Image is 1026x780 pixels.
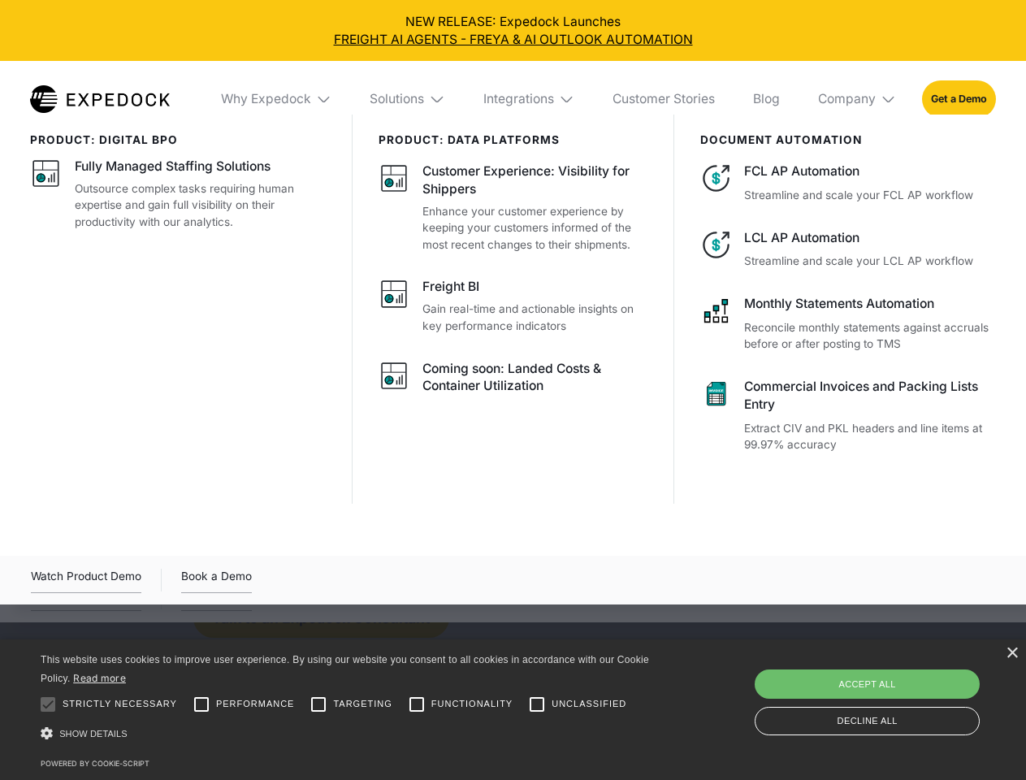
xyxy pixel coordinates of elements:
a: Book a Demo [181,567,252,593]
p: Enhance your customer experience by keeping your customers informed of the most recent changes to... [422,203,648,253]
a: Commercial Invoices and Packing Lists EntryExtract CIV and PKL headers and line items at 99.97% a... [700,378,996,453]
span: Performance [216,697,295,711]
a: LCL AP AutomationStreamline and scale your LCL AP workflow [700,229,996,270]
div: Freight BI [422,278,479,296]
a: Coming soon: Landed Costs & Container Utilization [379,360,649,401]
p: Gain real-time and actionable insights on key performance indicators [422,301,648,334]
a: Fully Managed Staffing SolutionsOutsource complex tasks requiring human expertise and gain full v... [30,158,327,230]
a: FREIGHT AI AGENTS - FREYA & AI OUTLOOK AUTOMATION [13,31,1014,49]
span: Show details [59,729,128,739]
div: Customer Experience: Visibility for Shippers [422,162,648,198]
a: Get a Demo [922,80,996,117]
a: Blog [740,61,792,137]
a: Powered by cookie-script [41,759,149,768]
div: FCL AP Automation [744,162,995,180]
span: Unclassified [552,697,626,711]
a: Monthly Statements AutomationReconcile monthly statements against accruals before or after postin... [700,295,996,353]
a: Customer Experience: Visibility for ShippersEnhance your customer experience by keeping your cust... [379,162,649,253]
div: Solutions [370,91,424,107]
div: Monthly Statements Automation [744,295,995,313]
p: Streamline and scale your FCL AP workflow [744,187,995,204]
div: product: digital bpo [30,133,327,146]
div: PRODUCT: data platforms [379,133,649,146]
div: Coming soon: Landed Costs & Container Utilization [422,360,648,396]
p: Reconcile monthly statements against accruals before or after posting to TMS [744,319,995,353]
span: Functionality [431,697,513,711]
div: Integrations [470,61,587,137]
div: Fully Managed Staffing Solutions [75,158,271,175]
div: Show details [41,723,655,745]
a: Customer Stories [600,61,727,137]
div: Commercial Invoices and Packing Lists Entry [744,378,995,414]
p: Extract CIV and PKL headers and line items at 99.97% accuracy [744,420,995,453]
div: Why Expedock [208,61,344,137]
iframe: Chat Widget [755,604,1026,780]
a: open lightbox [31,567,141,593]
a: Freight BIGain real-time and actionable insights on key performance indicators [379,278,649,334]
span: Strictly necessary [63,697,177,711]
div: Integrations [483,91,554,107]
div: Watch Product Demo [31,567,141,593]
span: This website uses cookies to improve user experience. By using our website you consent to all coo... [41,654,649,684]
div: document automation [700,133,996,146]
a: FCL AP AutomationStreamline and scale your FCL AP workflow [700,162,996,203]
div: Why Expedock [221,91,311,107]
span: Targeting [333,697,392,711]
p: Streamline and scale your LCL AP workflow [744,253,995,270]
div: NEW RELEASE: Expedock Launches [13,13,1014,49]
div: Company [818,91,876,107]
p: Outsource complex tasks requiring human expertise and gain full visibility on their productivity ... [75,180,327,231]
div: Company [805,61,909,137]
div: Solutions [357,61,458,137]
a: Read more [73,672,126,684]
div: LCL AP Automation [744,229,995,247]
